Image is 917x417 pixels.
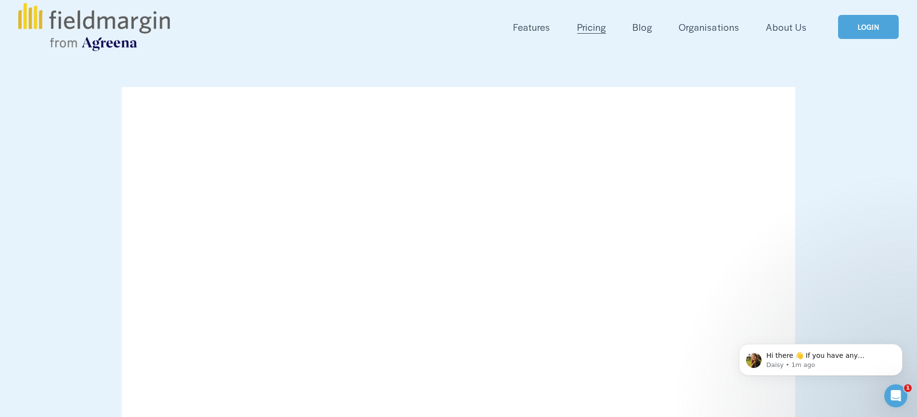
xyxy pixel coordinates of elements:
[884,384,907,407] iframe: Intercom live chat
[904,384,912,392] span: 1
[513,19,550,35] a: folder dropdown
[633,19,652,35] a: Blog
[766,19,807,35] a: About Us
[838,15,899,39] a: LOGIN
[577,19,606,35] a: Pricing
[679,19,739,35] a: Organisations
[18,3,169,51] img: fieldmargin.com
[724,324,917,391] iframe: Intercom notifications message
[513,20,550,34] span: Features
